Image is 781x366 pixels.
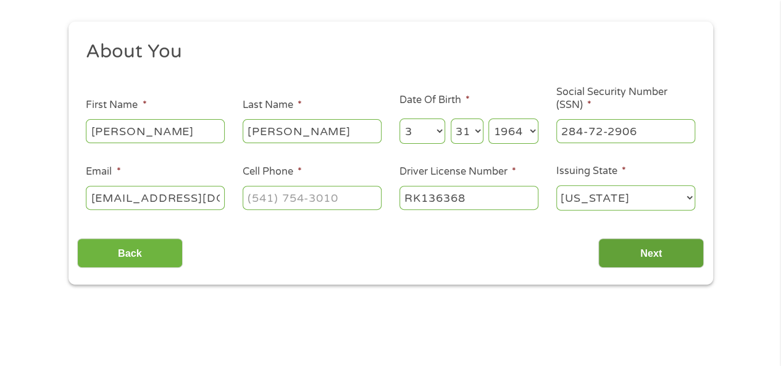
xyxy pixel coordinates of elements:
input: Back [77,238,183,268]
label: Issuing State [556,165,626,178]
input: 078-05-1120 [556,119,695,143]
label: Cell Phone [243,165,302,178]
label: First Name [86,99,146,112]
label: Email [86,165,120,178]
label: Social Security Number (SSN) [556,86,695,112]
label: Last Name [243,99,302,112]
input: Smith [243,119,382,143]
label: Driver License Number [399,165,516,178]
input: John [86,119,225,143]
input: john@gmail.com [86,186,225,209]
input: (541) 754-3010 [243,186,382,209]
label: Date Of Birth [399,94,470,107]
input: Next [598,238,704,268]
h2: About You [86,40,686,64]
